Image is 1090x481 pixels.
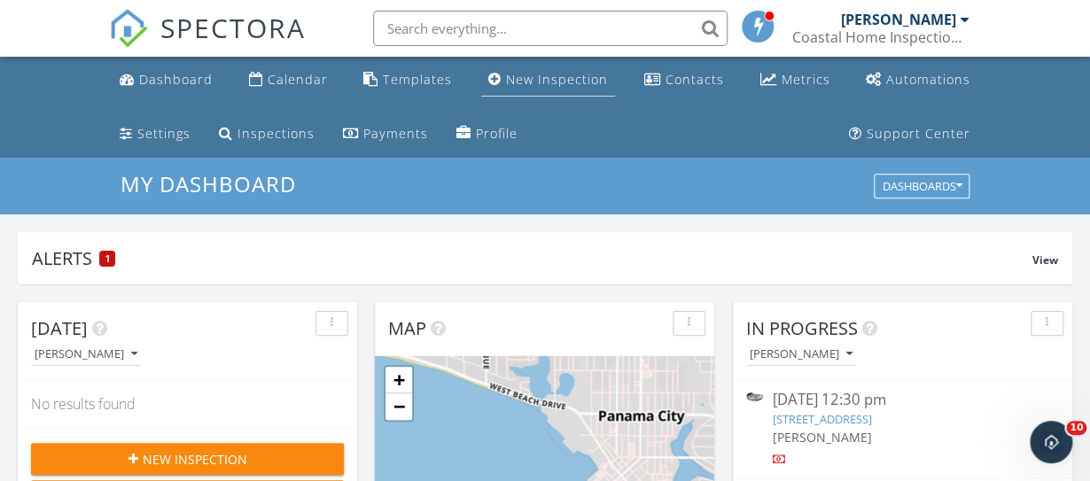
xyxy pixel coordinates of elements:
[113,64,220,97] a: Dashboard
[752,64,837,97] a: Metrics
[781,71,829,88] div: Metrics
[792,28,969,46] div: Coastal Home Inspections of Northwest Florida
[476,125,518,142] div: Profile
[746,316,858,340] span: In Progress
[242,64,335,97] a: Calendar
[874,175,969,199] button: Dashboards
[746,343,856,367] button: [PERSON_NAME]
[666,71,724,88] div: Contacts
[772,411,871,427] a: [STREET_ADDRESS]
[750,348,853,361] div: [PERSON_NAME]
[363,125,428,142] div: Payments
[143,450,247,469] span: New Inspection
[388,316,426,340] span: Map
[886,71,970,88] div: Automations
[237,125,315,142] div: Inspections
[356,64,459,97] a: Templates
[383,71,452,88] div: Templates
[109,24,306,61] a: SPECTORA
[772,389,1032,411] div: [DATE] 12:30 pm
[18,380,357,428] div: No results found
[1066,421,1086,435] span: 10
[336,118,435,151] a: Payments
[32,246,1032,270] div: Alerts
[105,252,110,265] span: 1
[137,125,191,142] div: Settings
[481,64,615,97] a: New Inspection
[35,348,137,361] div: [PERSON_NAME]
[109,9,148,48] img: The Best Home Inspection Software - Spectora
[385,393,412,420] a: Zoom out
[1030,421,1072,463] iframe: Intercom live chat
[842,118,977,151] a: Support Center
[268,71,328,88] div: Calendar
[121,169,296,198] span: My Dashboard
[31,443,344,475] button: New Inspection
[637,64,731,97] a: Contacts
[859,64,977,97] a: Automations (Basic)
[385,367,412,393] a: Zoom in
[31,343,141,367] button: [PERSON_NAME]
[506,71,608,88] div: New Inspection
[113,118,198,151] a: Settings
[746,392,763,401] img: 9564301%2Fcover_photos%2FWR3heOtdblYal9q2nvor%2Fsmall.jpg
[139,71,213,88] div: Dashboard
[160,9,306,46] span: SPECTORA
[1032,252,1058,268] span: View
[772,429,871,446] span: [PERSON_NAME]
[841,11,956,28] div: [PERSON_NAME]
[449,118,525,151] a: Company Profile
[746,389,1059,468] a: [DATE] 12:30 pm [STREET_ADDRESS] [PERSON_NAME]
[867,125,970,142] div: Support Center
[373,11,728,46] input: Search everything...
[882,181,962,193] div: Dashboards
[31,316,88,340] span: [DATE]
[212,118,322,151] a: Inspections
